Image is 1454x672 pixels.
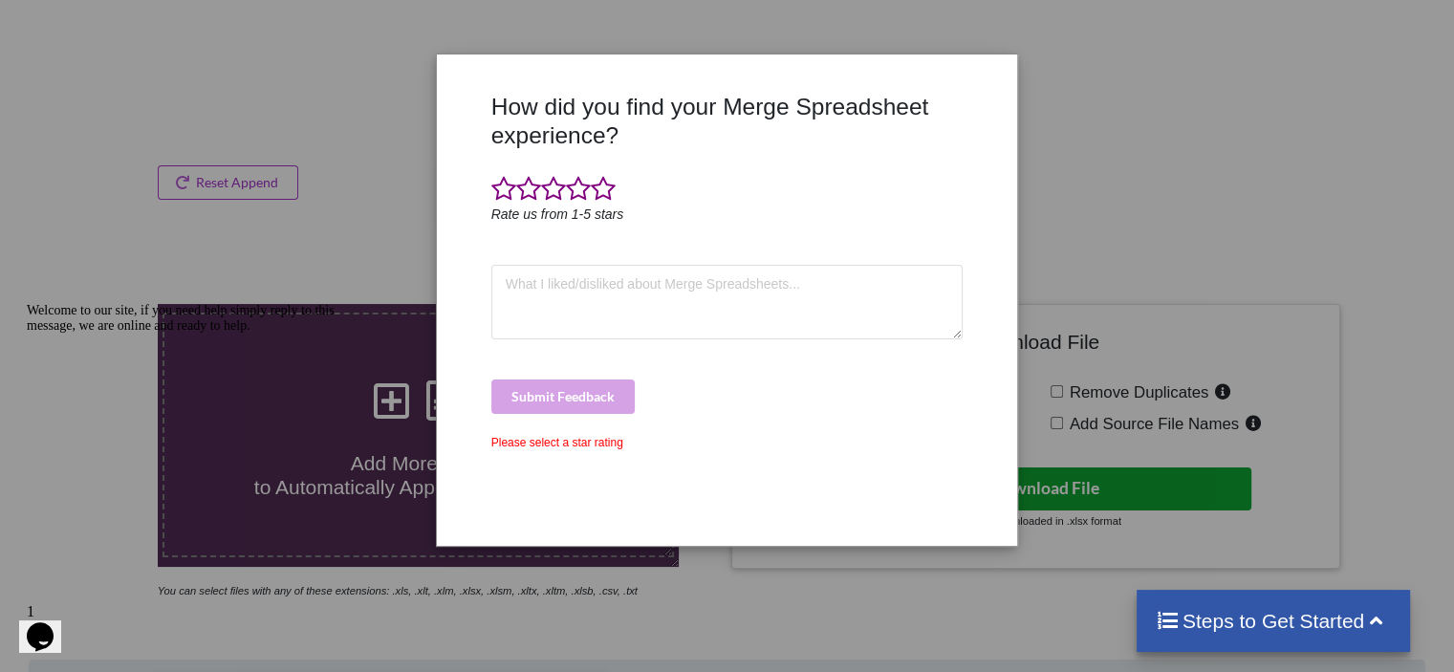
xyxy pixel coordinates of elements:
[8,8,315,37] span: Welcome to our site, if you need help simply reply to this message, we are online and ready to help.
[19,295,363,586] iframe: chat widget
[491,206,624,222] i: Rate us from 1-5 stars
[1156,609,1392,633] h4: Steps to Get Started
[19,596,80,653] iframe: chat widget
[8,8,352,38] div: Welcome to our site, if you need help simply reply to this message, we are online and ready to help.
[491,434,964,451] div: Please select a star rating
[491,93,964,149] h3: How did you find your Merge Spreadsheet experience?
